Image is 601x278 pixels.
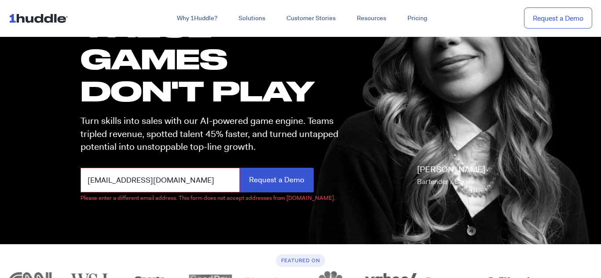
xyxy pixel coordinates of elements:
a: Resources [346,11,397,26]
h1: these GAMES DON'T PLAY [81,11,346,107]
span: Bartender / Server [417,177,475,186]
img: ... [9,10,72,26]
a: Why 1Huddle? [166,11,228,26]
p: [PERSON_NAME] [417,163,485,188]
a: Pricing [397,11,438,26]
a: Request a Demo [524,7,592,29]
h6: Featured On [276,254,326,267]
a: Solutions [228,11,276,26]
input: Request a Demo [240,168,314,192]
label: Please enter a different email address. This form does not accept addresses from [DOMAIN_NAME]. [81,194,335,202]
p: Turn skills into sales with our AI-powered game engine. Teams tripled revenue, spotted talent 45%... [81,115,346,153]
a: Customer Stories [276,11,346,26]
input: Business Email* [81,168,240,192]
